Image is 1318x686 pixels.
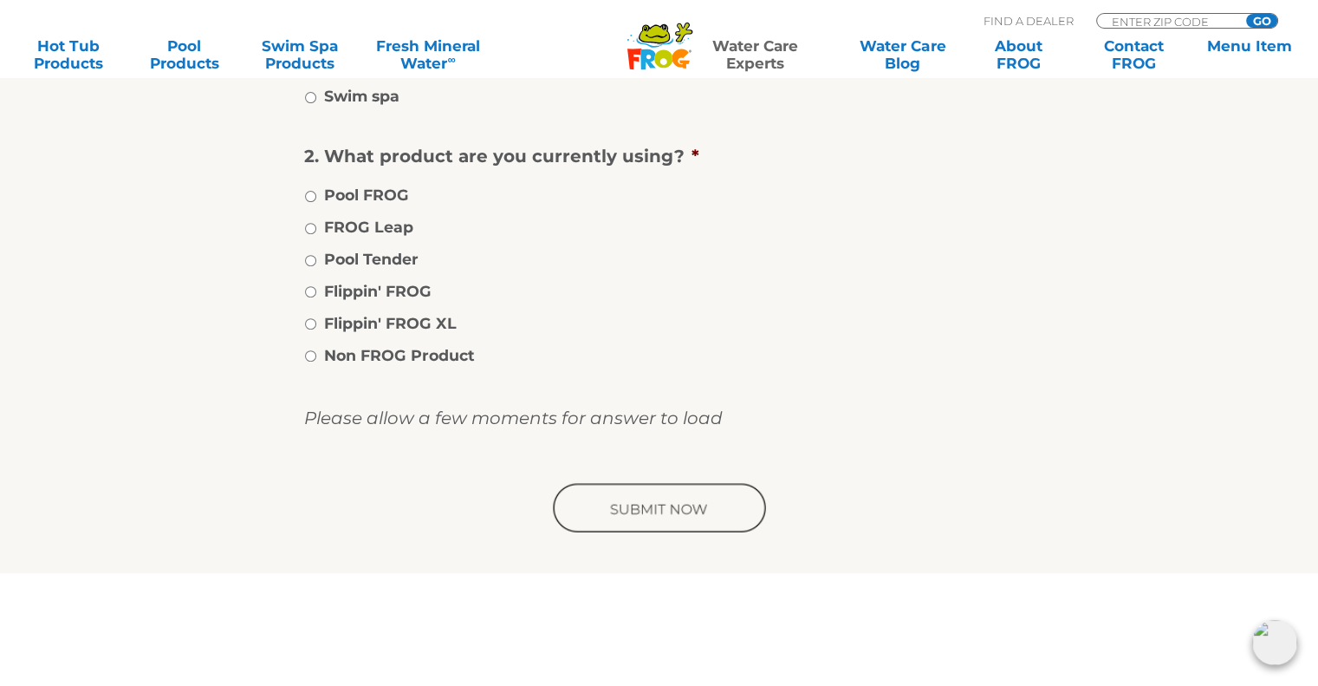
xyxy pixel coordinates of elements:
label: Pool FROG [324,184,409,206]
img: openIcon [1252,620,1297,665]
label: Pool Tender [324,248,419,271]
sup: ∞ [447,53,455,66]
a: Menu Item [1198,37,1300,72]
label: Swim spa [324,85,399,108]
label: Non FROG Product [324,344,475,367]
a: AboutFROG [967,37,1069,72]
a: Swim SpaProducts [249,37,351,72]
a: ContactFROG [1082,37,1185,72]
a: Water CareExperts [672,37,839,72]
a: Water CareBlog [852,37,954,72]
i: Please allow a few moments for answer to load [304,408,723,428]
label: Flippin' FROG XL [324,312,457,335]
a: Hot TubProducts [17,37,120,72]
input: GO [1246,14,1277,28]
input: Submit [549,481,769,537]
label: Flippin' FROG [324,280,432,303]
input: Zip Code Form [1110,14,1227,29]
a: PoolProducts [133,37,235,72]
label: 2. What product are you currently using? [304,145,1001,167]
p: Find A Dealer [984,13,1074,29]
label: FROG Leap [324,216,413,238]
a: Fresh MineralWater∞ [364,37,492,72]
